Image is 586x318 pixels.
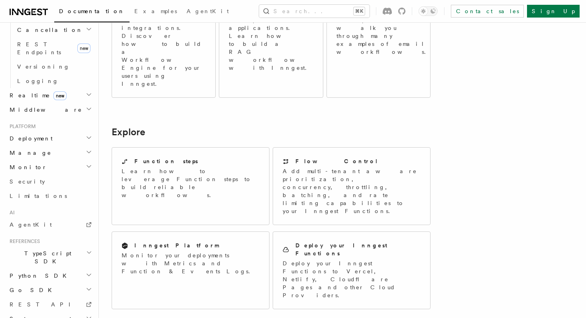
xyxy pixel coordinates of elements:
a: Logging [14,74,94,88]
button: Middleware [6,103,94,117]
a: REST API [6,297,94,312]
a: Security [6,174,94,189]
a: REST Endpointsnew [14,37,94,59]
h2: Deploy your Inngest Functions [295,241,421,257]
a: AgentKit [6,217,94,232]
span: new [77,43,90,53]
p: Deploy your Inngest Functions to Vercel, Netlify, Cloudflare Pages and other Cloud Providers. [283,259,421,299]
a: Deploy your Inngest FunctionsDeploy your Inngest Functions to Vercel, Netlify, Cloudflare Pages a... [273,231,431,309]
h2: Function steps [134,157,198,165]
button: Realtimenew [6,88,94,103]
button: TypeScript SDK [6,246,94,269]
span: AgentKit [10,221,52,228]
kbd: ⌘K [354,7,365,15]
a: Flow ControlAdd multi-tenant aware prioritization, concurrency, throttling, batching, and rate li... [273,147,431,225]
span: Logging [17,78,59,84]
span: Monitor [6,163,47,171]
button: Go SDK [6,283,94,297]
a: Examples [130,2,182,22]
span: REST Endpoints [17,41,61,55]
p: Learn how to leverage Function steps to build reliable workflows. [122,167,260,199]
button: Python SDK [6,269,94,283]
button: Monitor [6,160,94,174]
a: Versioning [14,59,94,74]
span: References [6,238,40,245]
button: Manage [6,146,94,160]
button: Toggle dark mode [419,6,438,16]
h2: Inngest Platform [134,241,219,249]
button: Search...⌘K [259,5,370,18]
span: Python SDK [6,272,71,280]
a: Contact sales [451,5,524,18]
span: new [53,91,67,100]
span: TypeScript SDK [6,249,86,265]
span: Manage [6,149,51,157]
span: REST API [10,301,77,308]
span: Cancellation [14,26,83,34]
span: Versioning [17,63,70,70]
span: AgentKit [187,8,229,14]
a: Sign Up [527,5,580,18]
a: Inngest PlatformMonitor your deployments with Metrics and Function & Events Logs. [112,231,269,309]
span: Middleware [6,106,82,114]
p: Add multi-tenant aware prioritization, concurrency, throttling, batching, and rate limiting capab... [283,167,421,215]
span: Documentation [59,8,125,14]
span: Go SDK [6,286,57,294]
a: Limitations [6,189,94,203]
span: Deployment [6,134,53,142]
h2: Flow Control [295,157,378,165]
span: Limitations [10,193,67,199]
a: AgentKit [182,2,234,22]
a: Explore [112,126,145,138]
span: Security [10,178,45,185]
p: Monitor your deployments with Metrics and Function & Events Logs. [122,251,260,275]
span: Realtime [6,91,67,99]
a: Documentation [54,2,130,22]
button: Deployment [6,131,94,146]
span: AI [6,209,15,216]
button: Cancellation [14,23,94,37]
span: Platform [6,123,36,130]
span: Examples [134,8,177,14]
a: Function stepsLearn how to leverage Function steps to build reliable workflows. [112,147,269,225]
